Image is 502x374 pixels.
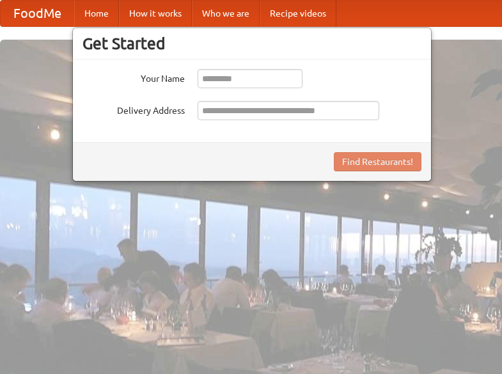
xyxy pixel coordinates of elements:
[260,1,336,26] a: Recipe videos
[192,1,260,26] a: Who we are
[1,1,74,26] a: FoodMe
[82,34,421,53] h3: Get Started
[74,1,119,26] a: Home
[82,101,185,117] label: Delivery Address
[82,69,185,85] label: Your Name
[334,152,421,171] button: Find Restaurants!
[119,1,192,26] a: How it works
